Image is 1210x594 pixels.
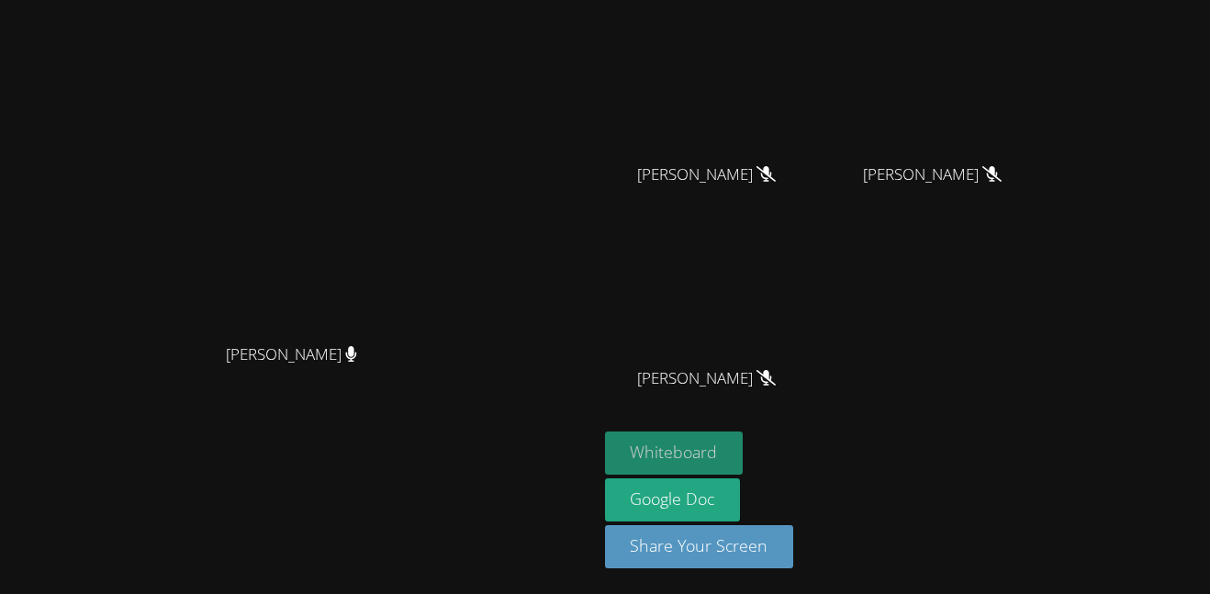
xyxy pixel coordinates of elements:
span: [PERSON_NAME] [637,365,776,392]
button: Share Your Screen [605,525,794,568]
span: [PERSON_NAME] [637,162,776,188]
span: [PERSON_NAME] [863,162,1002,188]
a: Google Doc [605,478,741,521]
span: [PERSON_NAME] [226,342,357,368]
button: Whiteboard [605,431,744,475]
